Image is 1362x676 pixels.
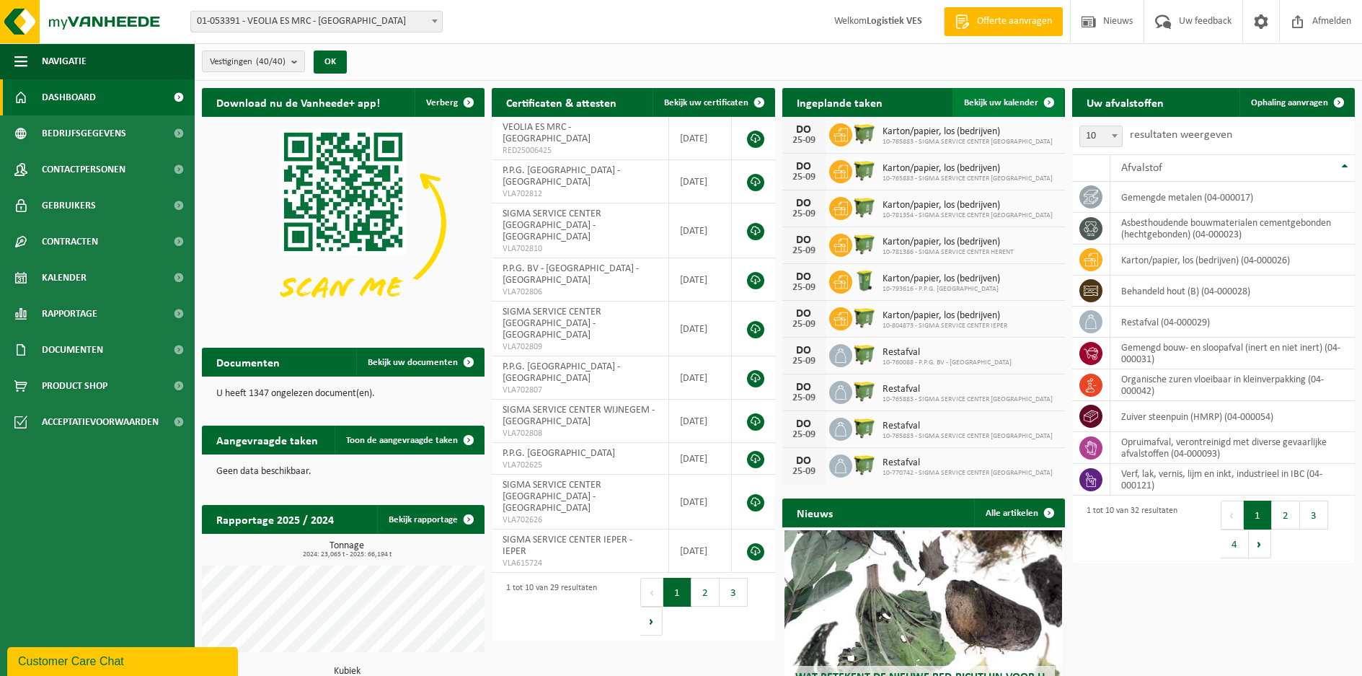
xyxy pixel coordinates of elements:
[1110,432,1355,464] td: opruimafval, verontreinigd met diverse gevaarlijke afvalstoffen (04-000093)
[883,469,1053,478] span: 10-770742 - SIGMA SERVICE CENTER [GEOGRAPHIC_DATA]
[883,347,1012,359] span: Restafval
[314,51,347,74] button: OK
[883,163,1053,175] span: Karton/papier, los (bedrijven)
[883,138,1053,146] span: 10-765883 - SIGMA SERVICE CENTER [GEOGRAPHIC_DATA]
[335,426,483,455] a: Toon de aangevraagde taken
[503,558,657,569] span: VLA615724
[640,607,663,636] button: Next
[883,248,1014,257] span: 10-781386 - SIGMA SERVICE CENTER HERENT
[973,14,1056,29] span: Offerte aanvragen
[852,379,877,403] img: WB-1100-HPE-GN-50
[42,188,96,224] span: Gebruikers
[852,195,877,219] img: WB-1100-HPE-GN-50
[1072,88,1178,116] h2: Uw afvalstoffen
[1300,501,1328,530] button: 3
[503,165,620,188] span: P.P.G. [GEOGRAPHIC_DATA] - [GEOGRAPHIC_DATA]
[499,576,597,637] div: 1 tot 10 van 29 resultaten
[42,260,87,296] span: Kalender
[202,426,332,454] h2: Aangevraagde taken
[852,305,877,330] img: WB-1100-HPE-GN-50
[202,505,348,533] h2: Rapportage 2025 / 2024
[503,460,657,471] span: VLA702625
[503,341,657,353] span: VLA702809
[883,273,1000,285] span: Karton/papier, los (bedrijven)
[1130,129,1232,141] label: resultaten weergeven
[790,308,818,320] div: DO
[503,286,657,298] span: VLA702806
[883,285,1000,294] span: 10-793616 - P.P.G. [GEOGRAPHIC_DATA]
[883,359,1012,367] span: 10-760088 - P.P.G. BV - [GEOGRAPHIC_DATA]
[1110,182,1355,213] td: gemengde metalen (04-000017)
[492,88,631,116] h2: Certificaten & attesten
[191,12,442,32] span: 01-053391 - VEOLIA ES MRC - ANTWERPEN
[669,475,733,530] td: [DATE]
[852,158,877,183] img: WB-1100-HPE-GN-51
[503,535,632,557] span: SIGMA SERVICE CENTER IEPER - IEPER
[663,578,691,607] button: 1
[503,307,601,341] span: SIGMA SERVICE CENTER [GEOGRAPHIC_DATA] - [GEOGRAPHIC_DATA]
[883,237,1014,248] span: Karton/papier, los (bedrijven)
[216,467,470,477] p: Geen data beschikbaar.
[852,416,877,440] img: WB-1100-HPE-GN-51
[790,455,818,467] div: DO
[964,98,1038,107] span: Bekijk uw kalender
[503,405,655,427] span: SIGMA SERVICE CENTER WIJNEGEM - [GEOGRAPHIC_DATA]
[256,57,286,66] count: (40/40)
[1110,213,1355,245] td: asbesthoudende bouwmaterialen cementgebonden (hechtgebonden) (04-000023)
[503,385,657,396] span: VLA702807
[640,578,663,607] button: Previous
[190,11,443,32] span: 01-053391 - VEOLIA ES MRC - ANTWERPEN
[790,418,818,430] div: DO
[883,384,1053,395] span: Restafval
[356,348,483,377] a: Bekijk uw documenten
[867,16,922,27] strong: Logistiek VES
[669,400,733,443] td: [DATE]
[1251,98,1328,107] span: Ophaling aanvragen
[883,322,1007,330] span: 10-804873 - SIGMA SERVICE CENTER IEPER
[1244,501,1272,530] button: 1
[790,136,818,146] div: 25-09
[216,389,470,399] p: U heeft 1347 ongelezen document(en).
[790,246,818,256] div: 25-09
[1110,338,1355,369] td: gemengd bouw- en sloopafval (inert en niet inert) (04-000031)
[1110,369,1355,401] td: organische zuren vloeibaar in kleinverpakking (04-000042)
[210,51,286,73] span: Vestigingen
[790,172,818,183] div: 25-09
[503,361,620,384] span: P.P.G. [GEOGRAPHIC_DATA] - [GEOGRAPHIC_DATA]
[1110,464,1355,496] td: verf, lak, vernis, lijm en inkt, industrieel in IBC (04-000121)
[42,368,107,404] span: Product Shop
[852,268,877,293] img: WB-0240-HPE-GN-51
[790,283,818,293] div: 25-09
[42,79,96,115] span: Dashboard
[1110,307,1355,338] td: restafval (04-000029)
[669,258,733,302] td: [DATE]
[368,358,458,367] span: Bekijk uw documenten
[346,436,458,445] span: Toon de aangevraagde taken
[653,88,774,117] a: Bekijk uw certificaten
[1110,276,1355,307] td: behandeld hout (B) (04-000028)
[790,271,818,283] div: DO
[42,332,103,368] span: Documenten
[883,421,1053,432] span: Restafval
[1080,126,1122,146] span: 10
[503,263,639,286] span: P.P.G. BV - [GEOGRAPHIC_DATA] - [GEOGRAPHIC_DATA]
[42,115,126,152] span: Bedrijfsgegevens
[669,302,733,356] td: [DATE]
[503,188,657,200] span: VLA702812
[790,198,818,209] div: DO
[974,499,1063,527] a: Alle artikelen
[790,345,818,356] div: DO
[790,209,818,219] div: 25-09
[503,122,591,144] span: VEOLIA ES MRC - [GEOGRAPHIC_DATA]
[202,348,294,376] h2: Documenten
[503,514,657,526] span: VLA702626
[790,467,818,477] div: 25-09
[790,161,818,172] div: DO
[1110,245,1355,276] td: karton/papier, los (bedrijven) (04-000026)
[1079,126,1123,147] span: 10
[669,530,733,573] td: [DATE]
[1272,501,1300,530] button: 2
[42,404,159,440] span: Acceptatievoorwaarden
[503,448,615,459] span: P.P.G. [GEOGRAPHIC_DATA]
